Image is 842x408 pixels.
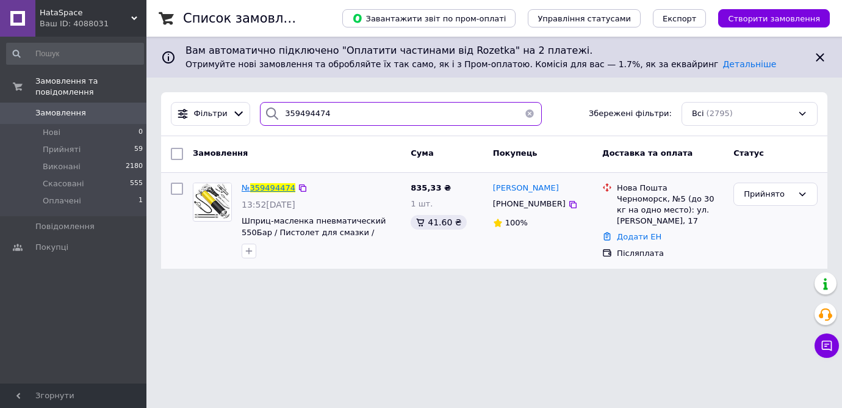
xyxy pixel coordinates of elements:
[728,14,820,23] span: Створити замовлення
[40,7,131,18] span: HataSpace
[194,108,228,120] span: Фільтри
[43,144,81,155] span: Прийняті
[411,183,451,192] span: 835,33 ₴
[35,107,86,118] span: Замовлення
[411,199,433,208] span: 1 шт.
[718,9,830,27] button: Створити замовлення
[6,43,144,65] input: Пошук
[250,183,295,192] span: 359494474
[602,148,693,158] span: Доставка та оплата
[538,14,631,23] span: Управління статусами
[733,148,764,158] span: Статус
[692,108,704,120] span: Всі
[352,13,506,24] span: Завантажити звіт по пром-оплаті
[43,178,84,189] span: Скасовані
[707,109,733,118] span: (2795)
[35,242,68,253] span: Покупці
[744,188,793,201] div: Прийнято
[528,9,641,27] button: Управління статусами
[139,195,143,206] span: 1
[185,44,803,58] span: Вам автоматично підключено "Оплатити частинами від Rozetka" на 2 платежі.
[242,216,386,260] a: Шприц-масленка пневматический 550Бар / Пистолет для смазки / Шприц для смазки ручной / Смазочный ...
[493,183,559,194] a: [PERSON_NAME]
[722,59,776,69] a: Детальніше
[35,221,95,232] span: Повідомлення
[260,102,542,126] input: Пошук за номером замовлення, ПІБ покупця, номером телефону, Email, номером накладної
[815,333,839,358] button: Чат з покупцем
[43,195,81,206] span: Оплачені
[126,161,143,172] span: 2180
[35,76,146,98] span: Замовлення та повідомлення
[193,183,232,222] a: Фото товару
[185,59,776,69] span: Отримуйте нові замовлення та обробляйте їх так само, як і з Пром-оплатою. Комісія для вас — 1.7%,...
[706,13,830,23] a: Створити замовлення
[242,200,295,209] span: 13:52[DATE]
[493,148,538,158] span: Покупець
[411,148,433,158] span: Cума
[40,18,146,29] div: Ваш ID: 4088031
[505,218,528,227] span: 100%
[617,232,661,241] a: Додати ЕН
[193,148,248,158] span: Замовлення
[242,183,295,192] a: №359494474
[130,178,143,189] span: 555
[183,11,307,26] h1: Список замовлень
[43,161,81,172] span: Виконані
[663,14,697,23] span: Експорт
[43,127,60,138] span: Нові
[411,215,466,230] div: 41.60 ₴
[242,183,250,192] span: №
[653,9,707,27] button: Експорт
[617,194,724,227] div: Черноморск, №5 (до 30 кг на одно место): ул. [PERSON_NAME], 17
[193,183,231,220] img: Фото товару
[617,248,724,259] div: Післяплата
[342,9,516,27] button: Завантажити звіт по пром-оплаті
[493,183,559,192] span: [PERSON_NAME]
[134,144,143,155] span: 59
[517,102,542,126] button: Очистить
[139,127,143,138] span: 0
[617,183,724,194] div: Нова Пошта
[589,108,672,120] span: Збережені фільтри:
[493,199,566,208] span: [PHONE_NUMBER]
